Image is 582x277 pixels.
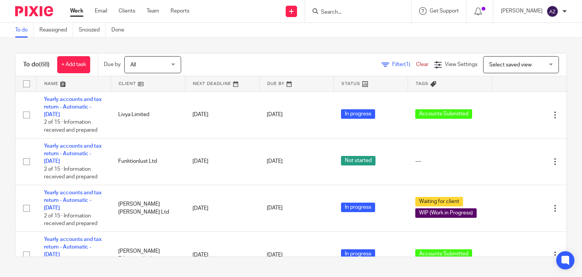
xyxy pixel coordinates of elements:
td: [DATE] [185,185,259,231]
a: To do [15,23,34,38]
a: Yearly accounts and tax return - Automatic - [DATE] [44,97,102,118]
span: WIP (Work in Progress) [415,208,477,218]
td: Livya Limited [111,91,185,138]
span: All [130,62,136,68]
p: [PERSON_NAME] [501,7,543,15]
p: Due by [104,61,120,68]
span: Accounts Submitted [415,249,472,259]
span: Tags [416,82,429,86]
a: Done [111,23,130,38]
span: In progress [341,203,375,212]
span: 2 of 15 · Information received and prepared [44,213,97,227]
a: Yearly accounts and tax return - Automatic - [DATE] [44,143,102,164]
img: Pixie [15,6,53,16]
a: Reassigned [39,23,73,38]
span: [DATE] [267,112,283,117]
span: Accounts Submitted [415,109,472,119]
span: In progress [341,109,375,119]
span: [DATE] [267,252,283,258]
a: Email [95,7,107,15]
span: In progress [341,249,375,259]
span: 2 of 15 · Information received and prepared [44,167,97,180]
span: 2 of 15 · Information received and prepared [44,120,97,133]
span: Select saved view [489,62,532,68]
img: svg%3E [546,5,559,17]
td: [PERSON_NAME] [PERSON_NAME] Ltd [111,185,185,231]
td: Funktionlust Ltd [111,138,185,185]
span: Filter [392,62,416,67]
td: [DATE] [185,138,259,185]
span: Get Support [430,8,459,14]
span: Not started [341,156,375,165]
a: + Add task [57,56,90,73]
a: Reports [171,7,189,15]
a: Snoozed [79,23,106,38]
a: Clients [119,7,135,15]
h1: To do [23,61,50,69]
td: [DATE] [185,91,259,138]
span: [DATE] [267,206,283,211]
a: Clear [416,62,429,67]
span: View Settings [445,62,477,67]
span: Waiting for client [415,197,463,206]
input: Search [320,9,388,16]
div: --- [415,157,485,165]
span: [DATE] [267,159,283,164]
span: (1) [404,62,410,67]
a: Yearly accounts and tax return - Automatic - [DATE] [44,237,102,258]
a: Yearly accounts and tax return - Automatic - [DATE] [44,190,102,211]
a: Team [147,7,159,15]
span: (68) [39,61,50,68]
a: Work [70,7,83,15]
